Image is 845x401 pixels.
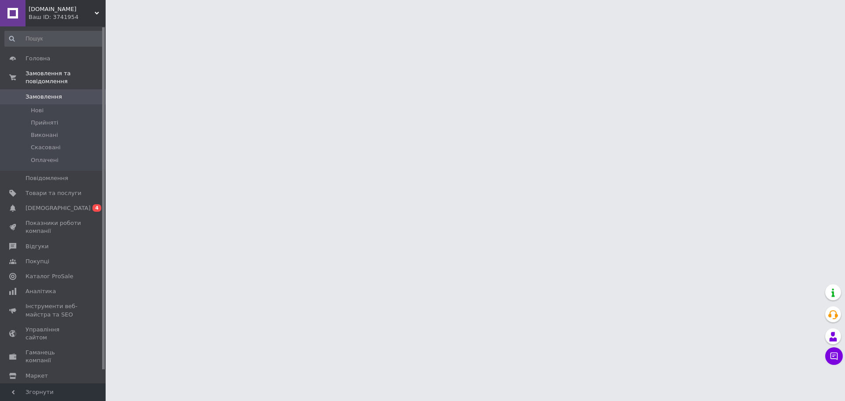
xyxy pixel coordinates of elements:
[26,189,81,197] span: Товари та послуги
[29,13,106,21] div: Ваш ID: 3741954
[26,243,48,250] span: Відгуки
[26,272,73,280] span: Каталог ProSale
[31,131,58,139] span: Виконані
[825,347,843,365] button: Чат з покупцем
[26,55,50,63] span: Головна
[29,5,95,13] span: Baseus.in.ua
[31,107,44,114] span: Нові
[26,287,56,295] span: Аналітика
[26,174,68,182] span: Повідомлення
[31,156,59,164] span: Оплачені
[26,70,106,85] span: Замовлення та повідомлення
[26,219,81,235] span: Показники роботи компанії
[92,204,101,212] span: 4
[26,326,81,342] span: Управління сайтом
[26,302,81,318] span: Інструменти веб-майстра та SEO
[26,258,49,265] span: Покупці
[31,143,61,151] span: Скасовані
[31,119,58,127] span: Прийняті
[26,349,81,364] span: Гаманець компанії
[26,372,48,380] span: Маркет
[4,31,104,47] input: Пошук
[26,93,62,101] span: Замовлення
[26,204,91,212] span: [DEMOGRAPHIC_DATA]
